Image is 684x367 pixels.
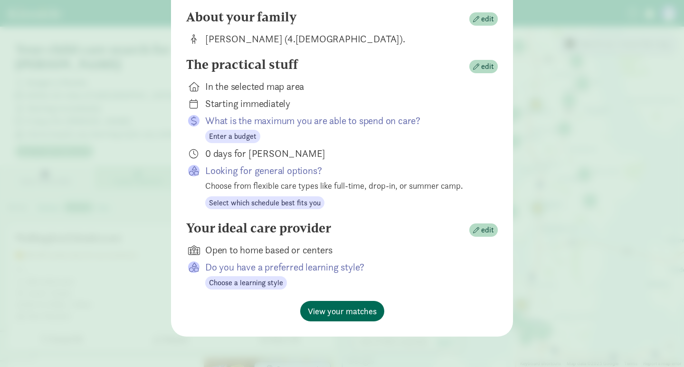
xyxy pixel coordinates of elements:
button: Choose a learning style [205,276,287,290]
button: View your matches [300,301,384,321]
p: Looking for general options? [205,164,483,177]
p: Do you have a preferred learning style? [205,261,483,274]
button: edit [469,60,498,73]
span: Choose a learning style [209,277,283,289]
div: Open to home based or centers [205,243,483,257]
div: Starting immediately [205,97,483,110]
div: Choose from flexible care types like full-time, drop-in, or summer camp. [205,179,483,192]
div: [PERSON_NAME] (4.[DEMOGRAPHIC_DATA]). [205,32,483,46]
button: Enter a budget [205,130,260,143]
span: Select which schedule best fits you [209,197,321,209]
button: Select which schedule best fits you [205,196,324,210]
div: In the selected map area [205,80,483,93]
span: edit [481,61,494,72]
button: edit [469,223,498,237]
span: edit [481,224,494,236]
h4: Your ideal care provider [186,221,331,236]
span: edit [481,13,494,25]
p: What is the maximum you are able to spend on care? [205,114,483,127]
h4: The practical stuff [186,57,298,72]
span: Enter a budget [209,131,256,142]
div: 0 days for [PERSON_NAME] [205,147,483,160]
span: View your matches [308,305,377,318]
h4: About your family [186,10,297,25]
button: edit [469,12,498,26]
